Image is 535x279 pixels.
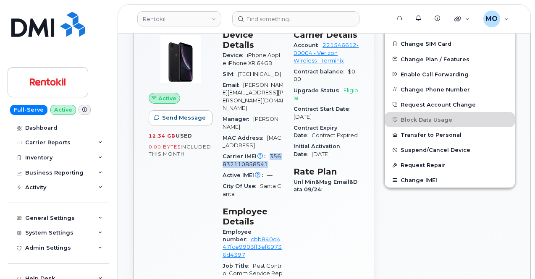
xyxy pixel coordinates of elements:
[385,172,515,188] button: Change IMEI
[223,116,281,130] span: [PERSON_NAME]
[294,106,354,112] span: Contract Start Date
[294,179,357,193] span: Unl Min&Msg Email&Data 09/24
[223,82,283,111] span: [PERSON_NAME][EMAIL_ADDRESS][PERSON_NAME][DOMAIN_NAME]
[294,87,344,94] span: Upgrade Status
[385,67,515,82] button: Enable Call Forwarding
[294,167,359,177] h3: Rate Plan
[223,236,282,258] a: cbb840d447fce9903ff3ef69736d4397
[401,71,469,77] span: Enable Call Forwarding
[312,151,330,157] span: [DATE]
[385,36,515,51] button: Change SIM Card
[385,112,515,127] button: Block Data Usage
[385,142,515,157] button: Suspend/Cancel Device
[267,172,273,178] span: —
[223,153,270,159] span: Carrier IMEI
[223,206,283,227] h3: Employee Details
[223,82,243,88] span: Email
[223,229,252,242] span: Employee number
[294,68,348,75] span: Contract balance
[149,133,176,139] span: 12.34 GB
[385,127,515,142] button: Transfer to Personal
[176,133,192,139] span: used
[477,10,515,27] div: Mark Oyekunie
[223,183,283,197] span: Santa Clarita
[448,10,476,27] div: Quicklinks
[498,242,529,273] iframe: Messenger Launcher
[149,110,213,125] button: Send Message
[385,97,515,112] button: Request Account Change
[294,143,340,157] span: Initial Activation Date
[385,52,515,67] button: Change Plan / Features
[385,82,515,97] button: Change Phone Number
[401,56,469,62] span: Change Plan / Features
[294,125,337,138] span: Contract Expiry Date
[294,42,359,64] a: 221546612-00004 - Verizon Wireless - Terminix
[223,153,281,167] span: 356832110858541
[137,11,221,26] a: Rentokil
[238,71,281,77] span: [TECHNICAL_ID]
[385,157,515,172] button: Request Repair
[223,30,283,50] h3: Device Details
[158,94,176,102] span: Active
[223,183,260,189] span: City Of Use
[312,132,358,138] span: Contract Expired
[223,71,238,77] span: SIM
[223,52,280,66] span: iPhone Apple iPhone XR 64GB
[232,11,359,26] input: Find something...
[294,30,359,40] h3: Carrier Details
[223,263,253,269] span: Job Title
[223,116,253,122] span: Manager
[223,172,267,178] span: Active IMEI
[294,114,312,120] span: [DATE]
[223,52,247,58] span: Device
[149,144,181,150] span: 0.00 Bytes
[401,147,470,153] span: Suspend/Cancel Device
[223,263,283,276] span: Pest Control Comm Service Rep
[223,135,267,141] span: MAC Address
[294,42,323,48] span: Account
[155,34,206,84] img: image20231002-3703462-1qb80zy.jpeg
[485,14,498,24] span: MO
[162,114,206,122] span: Send Message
